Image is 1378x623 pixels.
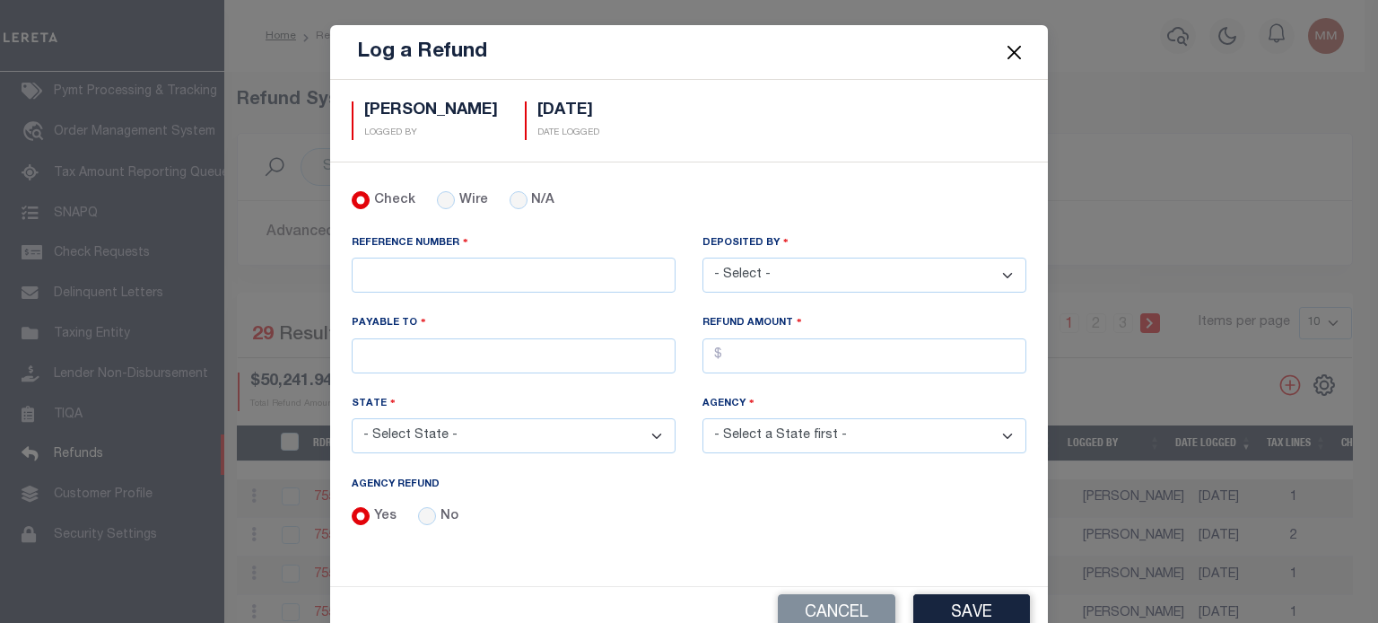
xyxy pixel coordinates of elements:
[702,314,802,331] label: REFUND AMOUNT
[352,234,468,251] label: REFERENCE NUMBER
[352,314,426,331] label: PAYABLE TO
[537,101,599,121] h5: [DATE]
[364,101,498,121] h5: [PERSON_NAME]
[459,191,488,211] label: Wire
[440,507,458,527] label: No
[374,507,397,527] label: Yes
[702,234,789,251] label: DEPOSITED BY
[352,478,440,493] label: AGENCY REFUND
[702,338,1026,373] input: $
[537,127,599,140] p: DATE LOGGED
[364,127,498,140] p: LOGGED BY
[702,395,754,412] label: AGENCY
[531,191,554,211] label: N/A
[352,395,396,412] label: STATE
[374,191,415,211] label: Check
